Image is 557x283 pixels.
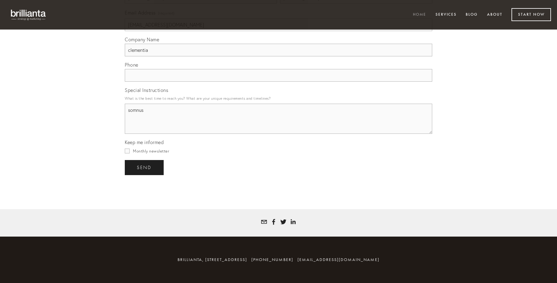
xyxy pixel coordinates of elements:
span: Monthly newsletter [133,149,169,153]
a: [EMAIL_ADDRESS][DOMAIN_NAME] [297,257,379,262]
a: Tatyana White [280,219,286,225]
a: Blog [462,10,482,20]
a: Start Now [511,8,551,21]
span: Special Instructions [125,87,168,93]
a: Home [409,10,430,20]
p: What is the best time to reach you? What are your unique requirements and timelines? [125,94,432,102]
span: send [137,165,152,170]
input: Monthly newsletter [125,149,130,153]
span: Company Name [125,36,159,42]
a: Services [432,10,461,20]
a: About [483,10,506,20]
span: [PHONE_NUMBER] [251,257,293,262]
span: brillianta, [STREET_ADDRESS] [178,257,247,262]
a: tatyana@brillianta.com [261,219,267,225]
span: Keep me informed [125,139,164,145]
img: brillianta - research, strategy, marketing [6,6,51,24]
textarea: somnus [125,104,432,134]
button: sendsend [125,160,164,175]
span: Phone [125,62,138,68]
a: Tatyana White [290,219,296,225]
a: Tatyana Bolotnikov White [271,219,277,225]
